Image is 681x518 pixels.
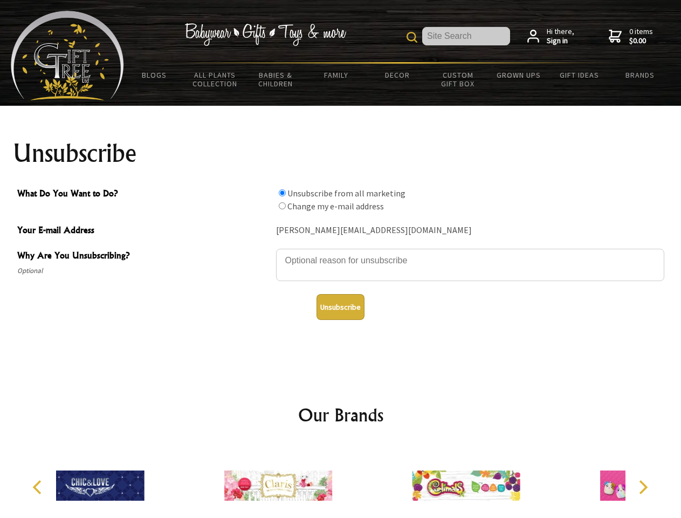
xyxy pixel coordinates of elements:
[287,201,384,212] label: Change my e-mail address
[287,188,405,199] label: Unsubscribe from all marketing
[17,249,271,264] span: Why Are You Unsubscribing?
[27,475,51,499] button: Previous
[422,27,510,45] input: Site Search
[185,64,246,95] a: All Plants Collection
[631,475,655,499] button: Next
[11,11,124,100] img: Babyware - Gifts - Toys and more...
[17,264,271,277] span: Optional
[629,36,653,46] strong: $0.00
[367,64,428,86] a: Decor
[13,140,669,166] h1: Unsubscribe
[306,64,367,86] a: Family
[547,36,574,46] strong: Sign in
[428,64,489,95] a: Custom Gift Box
[276,249,664,281] textarea: Why Are You Unsubscribing?
[279,189,286,196] input: What Do You Want to Do?
[610,64,671,86] a: Brands
[22,402,660,428] h2: Our Brands
[184,23,346,46] img: Babywear - Gifts - Toys & more
[609,27,653,46] a: 0 items$0.00
[279,202,286,209] input: What Do You Want to Do?
[124,64,185,86] a: BLOGS
[276,222,664,239] div: [PERSON_NAME][EMAIL_ADDRESS][DOMAIN_NAME]
[407,32,417,43] img: product search
[17,223,271,239] span: Your E-mail Address
[488,64,549,86] a: Grown Ups
[547,27,574,46] span: Hi there,
[629,26,653,46] span: 0 items
[317,294,364,320] button: Unsubscribe
[549,64,610,86] a: Gift Ideas
[17,187,271,202] span: What Do You Want to Do?
[245,64,306,95] a: Babies & Children
[527,27,574,46] a: Hi there,Sign in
